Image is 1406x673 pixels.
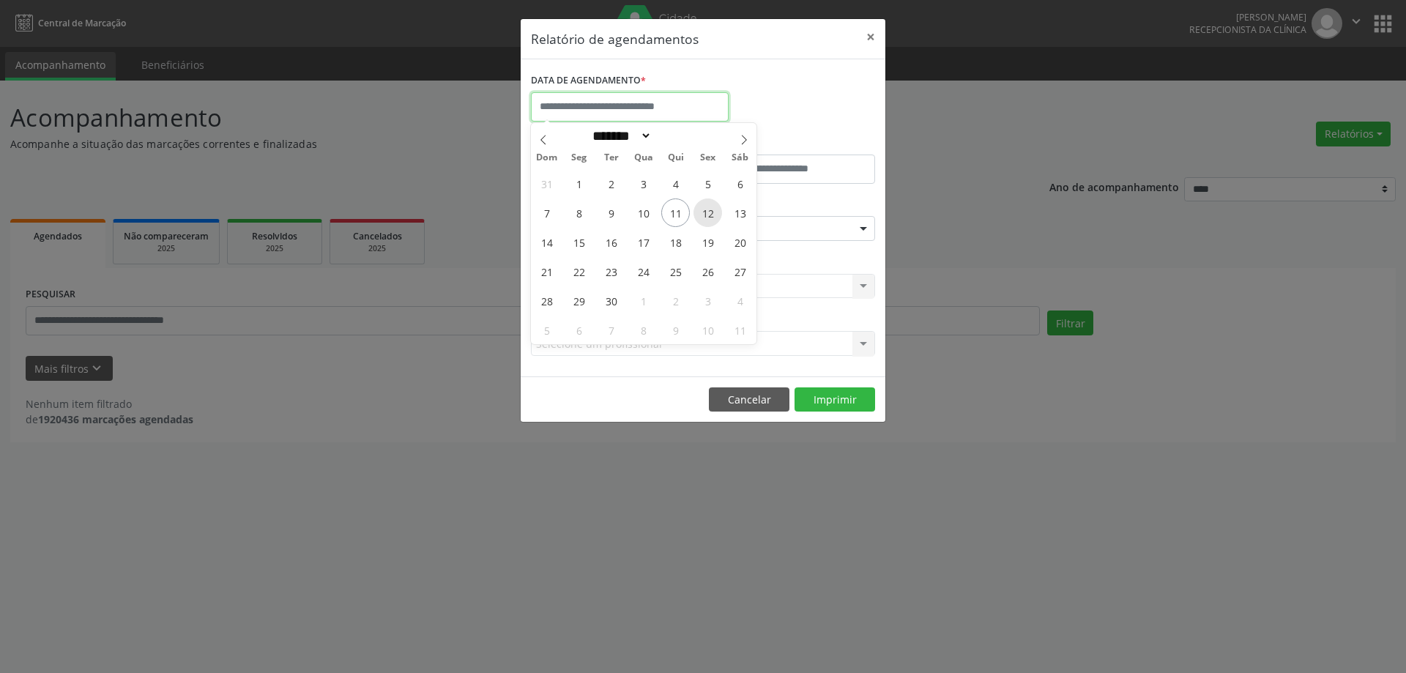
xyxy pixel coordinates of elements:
label: ATÉ [707,132,875,155]
span: Setembro 12, 2025 [693,198,722,227]
span: Sáb [724,153,756,163]
span: Outubro 9, 2025 [661,316,690,344]
span: Outubro 3, 2025 [693,286,722,315]
span: Setembro 5, 2025 [693,169,722,198]
span: Setembro 6, 2025 [726,169,754,198]
span: Ter [595,153,628,163]
span: Setembro 24, 2025 [629,257,658,286]
span: Outubro 10, 2025 [693,316,722,344]
span: Setembro 28, 2025 [532,286,561,315]
span: Qui [660,153,692,163]
span: Setembro 19, 2025 [693,228,722,256]
span: Outubro 8, 2025 [629,316,658,344]
span: Setembro 25, 2025 [661,257,690,286]
span: Outubro 11, 2025 [726,316,754,344]
span: Setembro 29, 2025 [565,286,593,315]
span: Setembro 11, 2025 [661,198,690,227]
span: Dom [531,153,563,163]
span: Setembro 4, 2025 [661,169,690,198]
span: Setembro 21, 2025 [532,257,561,286]
span: Outubro 5, 2025 [532,316,561,344]
span: Sex [692,153,724,163]
span: Setembro 1, 2025 [565,169,593,198]
span: Outubro 4, 2025 [726,286,754,315]
span: Setembro 23, 2025 [597,257,625,286]
span: Setembro 14, 2025 [532,228,561,256]
span: Agosto 31, 2025 [532,169,561,198]
span: Outubro 7, 2025 [597,316,625,344]
span: Setembro 3, 2025 [629,169,658,198]
h5: Relatório de agendamentos [531,29,699,48]
span: Setembro 22, 2025 [565,257,593,286]
span: Setembro 18, 2025 [661,228,690,256]
span: Setembro 13, 2025 [726,198,754,227]
span: Setembro 2, 2025 [597,169,625,198]
button: Imprimir [795,387,875,412]
span: Setembro 27, 2025 [726,257,754,286]
span: Setembro 15, 2025 [565,228,593,256]
select: Month [587,128,652,144]
span: Setembro 8, 2025 [565,198,593,227]
span: Setembro 20, 2025 [726,228,754,256]
span: Setembro 30, 2025 [597,286,625,315]
span: Outubro 1, 2025 [629,286,658,315]
span: Outubro 6, 2025 [565,316,593,344]
span: Seg [563,153,595,163]
button: Close [856,19,885,55]
button: Cancelar [709,387,789,412]
span: Qua [628,153,660,163]
span: Outubro 2, 2025 [661,286,690,315]
span: Setembro 26, 2025 [693,257,722,286]
span: Setembro 7, 2025 [532,198,561,227]
label: DATA DE AGENDAMENTO [531,70,646,92]
input: Year [652,128,700,144]
span: Setembro 9, 2025 [597,198,625,227]
span: Setembro 10, 2025 [629,198,658,227]
span: Setembro 16, 2025 [597,228,625,256]
span: Setembro 17, 2025 [629,228,658,256]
